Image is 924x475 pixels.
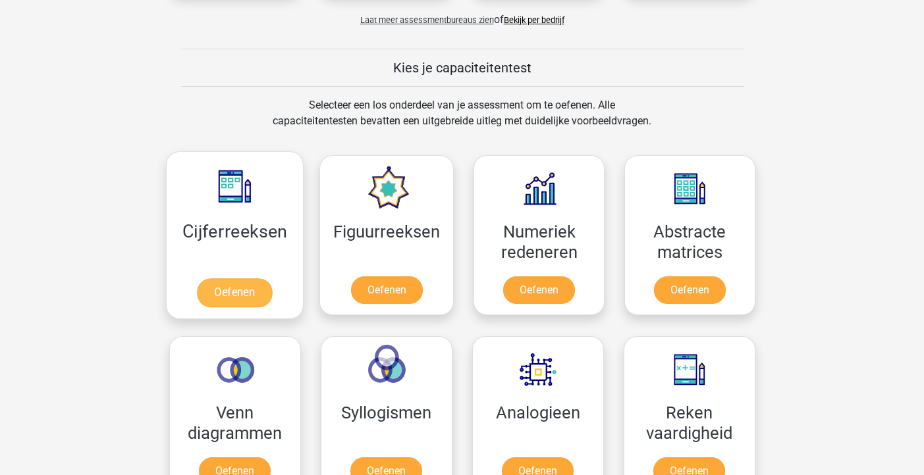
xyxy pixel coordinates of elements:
[260,97,664,145] div: Selecteer een los onderdeel van je assessment om te oefenen. Alle capaciteitentesten bevatten een...
[197,278,272,307] a: Oefenen
[159,1,765,28] div: of
[181,60,744,76] h5: Kies je capaciteitentest
[504,15,564,25] a: Bekijk per bedrijf
[503,276,575,304] a: Oefenen
[360,15,494,25] span: Laat meer assessmentbureaus zien
[654,276,726,304] a: Oefenen
[351,276,423,304] a: Oefenen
